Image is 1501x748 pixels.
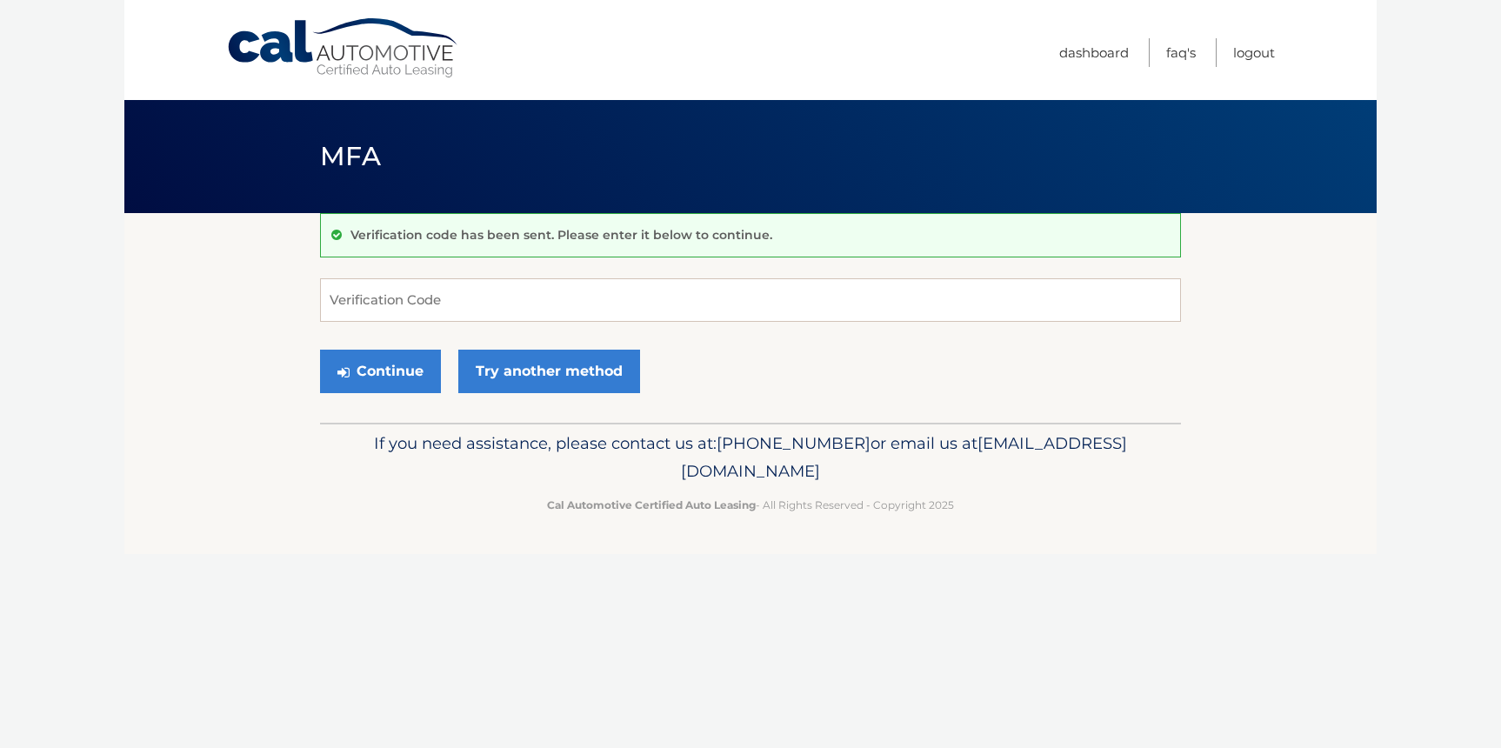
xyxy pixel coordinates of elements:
[350,227,772,243] p: Verification code has been sent. Please enter it below to continue.
[331,430,1170,485] p: If you need assistance, please contact us at: or email us at
[458,350,640,393] a: Try another method
[681,433,1127,481] span: [EMAIL_ADDRESS][DOMAIN_NAME]
[547,498,756,511] strong: Cal Automotive Certified Auto Leasing
[331,496,1170,514] p: - All Rights Reserved - Copyright 2025
[320,140,381,172] span: MFA
[320,278,1181,322] input: Verification Code
[717,433,871,453] span: [PHONE_NUMBER]
[1166,38,1196,67] a: FAQ's
[1233,38,1275,67] a: Logout
[1059,38,1129,67] a: Dashboard
[226,17,461,79] a: Cal Automotive
[320,350,441,393] button: Continue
